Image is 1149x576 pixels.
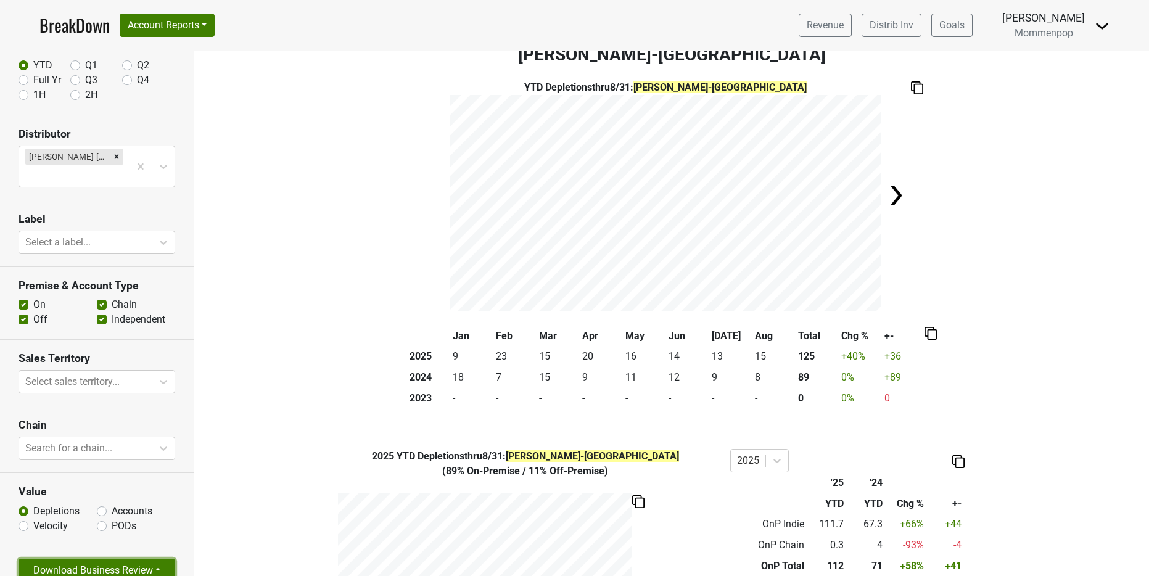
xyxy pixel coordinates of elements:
[847,535,885,556] td: 4
[838,326,881,347] th: Chg %
[450,367,493,388] td: 18
[19,128,175,141] h3: Distributor
[927,493,965,514] th: +-
[886,493,927,514] th: Chg %
[493,367,536,388] td: 7
[838,347,881,368] td: +40 %
[137,73,149,88] label: Q4
[881,347,925,368] td: +36
[137,58,149,73] label: Q2
[579,367,622,388] td: 9
[450,80,881,95] div: YTD Depletions thru 8/31 :
[730,535,807,556] td: OnP Chain
[493,347,536,368] td: 23
[838,367,881,388] td: 0 %
[120,14,215,37] button: Account Reports
[799,14,852,37] a: Revenue
[665,367,709,388] td: 12
[19,213,175,226] h3: Label
[536,388,579,409] td: -
[536,367,579,388] td: 15
[709,347,752,368] td: 13
[19,352,175,365] h3: Sales Territory
[752,347,795,368] td: 15
[884,183,908,208] img: Arrow right
[795,347,838,368] th: 125
[931,14,973,37] a: Goals
[110,149,123,165] div: Remove Kellogg-NC
[85,88,97,102] label: 2H
[372,450,397,462] span: 2025
[838,388,881,409] td: 0 %
[622,388,665,409] td: -
[1015,27,1073,39] span: Mommenpop
[881,388,925,409] td: 0
[406,388,450,409] th: 2023
[579,326,622,347] th: Apr
[33,73,61,88] label: Full Yr
[665,326,709,347] th: Jun
[709,326,752,347] th: [DATE]
[807,514,847,535] td: 111.7
[1095,19,1110,33] img: Dropdown Menu
[952,455,965,468] img: Copy to clipboard
[847,514,885,535] td: 67.3
[33,519,68,533] label: Velocity
[1002,10,1085,26] div: [PERSON_NAME]
[709,388,752,409] td: -
[925,327,937,340] img: Copy to clipboard
[19,279,175,292] h3: Premise & Account Type
[807,493,847,514] th: YTD
[406,347,450,368] th: 2025
[112,297,137,312] label: Chain
[25,149,110,165] div: [PERSON_NAME]-[GEOGRAPHIC_DATA]
[665,388,709,409] td: -
[536,326,579,347] th: Mar
[665,347,709,368] td: 14
[795,367,838,388] th: 89
[622,367,665,388] td: 11
[886,514,927,535] td: +66 %
[927,535,965,556] td: -4
[927,514,965,535] td: +44
[622,347,665,368] td: 16
[112,519,136,533] label: PODs
[881,367,925,388] td: +89
[752,326,795,347] th: Aug
[33,312,47,327] label: Off
[886,535,927,556] td: -93 %
[19,419,175,432] h3: Chain
[752,367,795,388] td: 8
[329,464,721,479] div: ( 89% On-Premise / 11% Off-Premise )
[194,44,1149,65] h3: [PERSON_NAME]-[GEOGRAPHIC_DATA]
[862,14,921,37] a: Distrib Inv
[85,58,97,73] label: Q1
[493,326,536,347] th: Feb
[795,326,838,347] th: Total
[112,504,152,519] label: Accounts
[33,58,52,73] label: YTD
[847,493,885,514] th: YTD
[807,535,847,556] td: 0.3
[847,472,885,493] th: '24
[450,326,493,347] th: Jan
[39,12,110,38] a: BreakDown
[752,388,795,409] td: -
[329,449,721,464] div: YTD Depletions thru 8/31 :
[579,347,622,368] td: 20
[795,388,838,409] th: 0
[33,297,46,312] label: On
[622,326,665,347] th: May
[450,388,493,409] td: -
[33,88,46,102] label: 1H
[881,326,925,347] th: +-
[709,367,752,388] td: 9
[633,81,807,93] span: [PERSON_NAME]-[GEOGRAPHIC_DATA]
[19,485,175,498] h3: Value
[112,312,165,327] label: Independent
[911,81,923,94] img: Copy to clipboard
[85,73,97,88] label: Q3
[506,450,679,462] span: [PERSON_NAME]-[GEOGRAPHIC_DATA]
[33,504,80,519] label: Depletions
[536,347,579,368] td: 15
